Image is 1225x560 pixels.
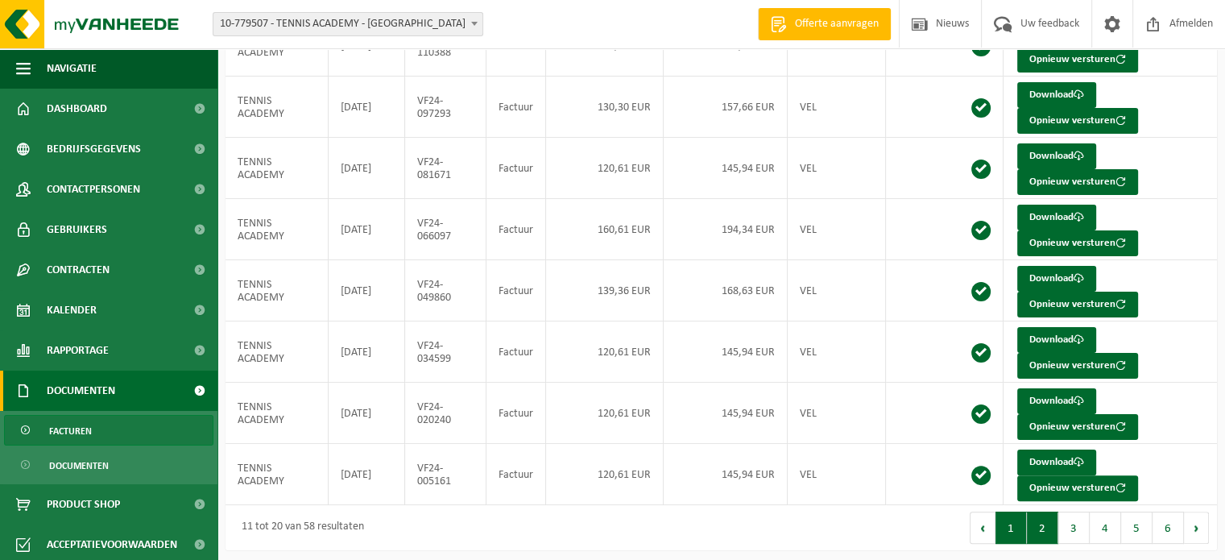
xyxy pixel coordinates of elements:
[1121,512,1153,544] button: 5
[47,371,115,411] span: Documenten
[47,250,110,290] span: Contracten
[486,77,546,138] td: Factuur
[486,383,546,444] td: Factuur
[47,89,107,129] span: Dashboard
[1017,205,1096,230] a: Download
[1017,143,1096,169] a: Download
[47,129,141,169] span: Bedrijfsgegevens
[1184,512,1209,544] button: Next
[758,8,891,40] a: Offerte aanvragen
[47,330,109,371] span: Rapportage
[788,138,886,199] td: VEL
[226,321,329,383] td: TENNIS ACADEMY
[664,260,788,321] td: 168,63 EUR
[405,321,486,383] td: VF24-034599
[486,260,546,321] td: Factuur
[486,199,546,260] td: Factuur
[788,321,886,383] td: VEL
[1017,230,1138,256] button: Opnieuw versturen
[47,169,140,209] span: Contactpersonen
[664,199,788,260] td: 194,34 EUR
[49,416,92,446] span: Facturen
[4,450,213,480] a: Documenten
[405,199,486,260] td: VF24-066097
[47,290,97,330] span: Kalender
[664,77,788,138] td: 157,66 EUR
[329,321,404,383] td: [DATE]
[1017,353,1138,379] button: Opnieuw versturen
[664,321,788,383] td: 145,94 EUR
[486,138,546,199] td: Factuur
[1017,450,1096,475] a: Download
[226,77,329,138] td: TENNIS ACADEMY
[1017,47,1138,73] button: Opnieuw versturen
[329,383,404,444] td: [DATE]
[1017,388,1096,414] a: Download
[226,260,329,321] td: TENNIS ACADEMY
[213,13,482,35] span: 10-779507 - TENNIS ACADEMY - GERAARDSBERGEN
[546,321,664,383] td: 120,61 EUR
[788,77,886,138] td: VEL
[664,444,788,505] td: 145,94 EUR
[1017,108,1138,134] button: Opnieuw versturen
[1027,512,1058,544] button: 2
[970,512,995,544] button: Previous
[788,383,886,444] td: VEL
[405,383,486,444] td: VF24-020240
[226,444,329,505] td: TENNIS ACADEMY
[47,209,107,250] span: Gebruikers
[1017,292,1138,317] button: Opnieuw versturen
[546,77,664,138] td: 130,30 EUR
[1090,512,1121,544] button: 4
[788,199,886,260] td: VEL
[664,383,788,444] td: 145,94 EUR
[226,383,329,444] td: TENNIS ACADEMY
[664,138,788,199] td: 145,94 EUR
[1017,414,1138,440] button: Opnieuw versturen
[47,484,120,525] span: Product Shop
[329,260,404,321] td: [DATE]
[213,12,483,36] span: 10-779507 - TENNIS ACADEMY - GERAARDSBERGEN
[226,138,329,199] td: TENNIS ACADEMY
[49,450,109,481] span: Documenten
[1017,169,1138,195] button: Opnieuw versturen
[1153,512,1184,544] button: 6
[4,415,213,446] a: Facturen
[546,383,664,444] td: 120,61 EUR
[788,444,886,505] td: VEL
[546,444,664,505] td: 120,61 EUR
[546,260,664,321] td: 139,36 EUR
[486,321,546,383] td: Factuur
[788,260,886,321] td: VEL
[47,48,97,89] span: Navigatie
[405,138,486,199] td: VF24-081671
[486,444,546,505] td: Factuur
[1017,266,1096,292] a: Download
[234,513,364,542] div: 11 tot 20 van 58 resultaten
[546,199,664,260] td: 160,61 EUR
[405,444,486,505] td: VF24-005161
[329,77,404,138] td: [DATE]
[226,199,329,260] td: TENNIS ACADEMY
[405,77,486,138] td: VF24-097293
[329,138,404,199] td: [DATE]
[791,16,883,32] span: Offerte aanvragen
[329,444,404,505] td: [DATE]
[995,512,1027,544] button: 1
[405,260,486,321] td: VF24-049860
[1058,512,1090,544] button: 3
[1017,82,1096,108] a: Download
[329,199,404,260] td: [DATE]
[1017,327,1096,353] a: Download
[1017,475,1138,501] button: Opnieuw versturen
[546,138,664,199] td: 120,61 EUR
